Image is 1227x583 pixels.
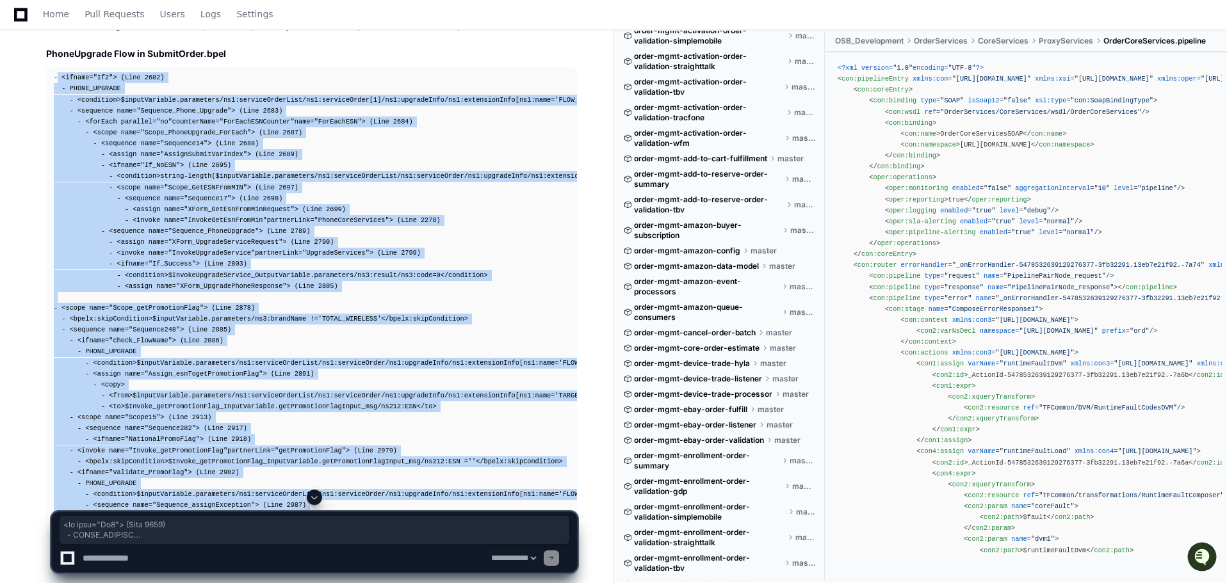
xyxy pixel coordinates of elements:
span: master [795,56,815,67]
img: PlayerZero [13,13,38,38]
span: con:pipeline [873,294,920,302]
span: < = > [901,349,1078,356]
span: oper:operations [873,173,932,181]
span: "PipelinePairNode_response" [1007,284,1114,291]
span: con1:assign [920,360,964,367]
span: oper:sla-alerting [889,218,956,225]
span: namespace [980,327,1015,335]
span: order-mgmt-amazon-buyer-subscription [634,220,780,241]
span: "AssignSubmitVarIndex" [160,150,247,158]
span: order-mgmt-enrollment-order-validation-gdp [634,476,782,497]
span: oper:pipeline-alerting [889,228,976,236]
span: "Scope_PhoneUpgrade_ForEach" [141,129,252,136]
span: "UTF-8" [948,64,976,72]
span: $inputVariable [216,172,271,180]
span: "[URL][DOMAIN_NAME]" [1114,360,1192,367]
span: xmlns:con3 [952,316,992,324]
span: con:pipeline [873,272,920,280]
span: $InvokeUpgradeService_OutputVariable [168,271,311,279]
div: - < name= > (Line 2682) - PHONE_UPGRADE - <condition> .parameters/ns1:serviceOrderList/ns1:servic... [54,72,569,532]
span: xmlns:xsi [1035,75,1070,83]
span: "NationalPromoFlag" [125,435,200,443]
span: type [925,294,941,302]
span: </ > [948,415,1039,422]
span: < = = /> [885,207,1059,214]
span: xmlns:con3 [1071,360,1110,367]
h2: PhoneUpgrade Flow in SubmitOrder.bpel [46,47,577,60]
span: master [758,404,784,415]
span: con:name [905,130,936,138]
span: order-mgmt-amazon-config [634,246,740,256]
button: Start new chat [218,99,233,115]
span: master [783,389,809,399]
span: if [121,260,129,268]
span: master [777,154,804,164]
span: con1:expr [936,382,971,390]
div: We're available if you need us! [44,108,162,118]
span: OrderServices [914,36,968,46]
span: order-mgmt-cancel-order-batch [634,328,756,338]
span: master [792,174,815,184]
span: Pull Requests [85,10,144,18]
span: < = = /> [885,218,1082,225]
span: "Sequence_PhoneUpgrade" [168,227,259,235]
span: con:coreEntry [857,86,909,93]
span: con:pipelineEntry [841,75,909,83]
div: Start new chat [44,95,210,108]
span: con:stage [889,305,924,313]
span: "XForm_UpgradeServiceRequest" [168,238,283,246]
span: "Scope_getPromotionFlag" [109,304,204,312]
span: "response" [944,284,984,291]
span: varName [968,360,995,367]
span: < > [885,119,936,127]
span: errorHandler [901,261,948,269]
span: </ > [1118,284,1177,291]
span: "PipelinePairNode_request" [1004,272,1106,280]
span: enabled [980,228,1007,236]
span: "TFCommon/DVM/RuntimeFaultCodesDVM" [1039,404,1177,411]
span: level [1114,184,1134,192]
span: order-mgmt-activation-order-validation-tracfone [634,102,784,123]
span: level [1000,207,1020,214]
span: "ComposeErrorResponse1" [948,305,1039,313]
span: con2:xqueryTransform [952,393,1031,401]
span: "InvokeUpgradeService" [168,249,256,257]
span: "If_Success" [149,260,196,268]
span: "XForm_GetEsnFromMinRequest" [184,205,295,213]
span: </ > [869,239,940,247]
span: con:binding [889,119,932,127]
span: if [65,74,73,81]
span: "true" [991,218,1015,225]
span: < = = /> [885,228,1102,236]
span: xmlns:con4 [1075,447,1114,455]
span: isSoap12 [968,97,999,104]
span: master [792,481,815,491]
span: order-mgmt-amazon-data-model [634,261,759,271]
span: master [794,108,815,118]
span: con:binding [893,152,936,159]
span: < = /> [964,404,1185,411]
span: master [794,200,815,210]
span: "ord" [1130,327,1150,335]
span: order-mgmt-activation-order-validation-straighttalk [634,51,784,72]
span: con:context [905,316,948,324]
span: if [81,337,89,344]
span: "ForEachESN" [314,118,362,125]
span: "true" [972,207,996,214]
span: [DATE] [113,172,140,182]
span: "[URL][DOMAIN_NAME]" [1075,75,1153,83]
span: "[URL][DOMAIN_NAME]" [995,349,1074,356]
span: enabled [940,207,968,214]
span: con:wsdl [889,108,920,116]
span: name [984,272,1000,280]
span: con2:varNsDecl [920,327,975,335]
span: $inputVariable [133,392,188,399]
span: Users [160,10,185,18]
span: < = > [901,316,1078,324]
span: "If2" [93,74,113,81]
span: Logs [200,10,221,18]
span: "10" [1094,184,1110,192]
span: • [106,172,111,182]
span: < = = /> [916,327,1157,335]
span: enabled [960,218,987,225]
